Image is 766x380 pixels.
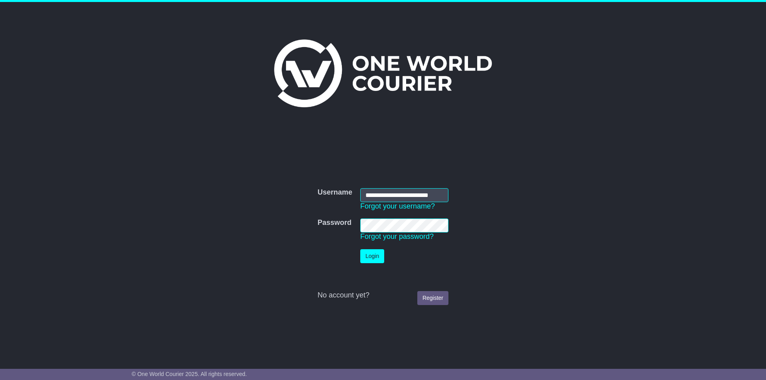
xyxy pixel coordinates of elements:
label: Password [318,219,351,227]
a: Forgot your password? [360,232,434,240]
a: Forgot your username? [360,202,435,210]
label: Username [318,188,352,197]
img: One World [274,39,492,107]
a: Register [417,291,448,305]
span: © One World Courier 2025. All rights reserved. [132,371,247,377]
div: No account yet? [318,291,448,300]
button: Login [360,249,384,263]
